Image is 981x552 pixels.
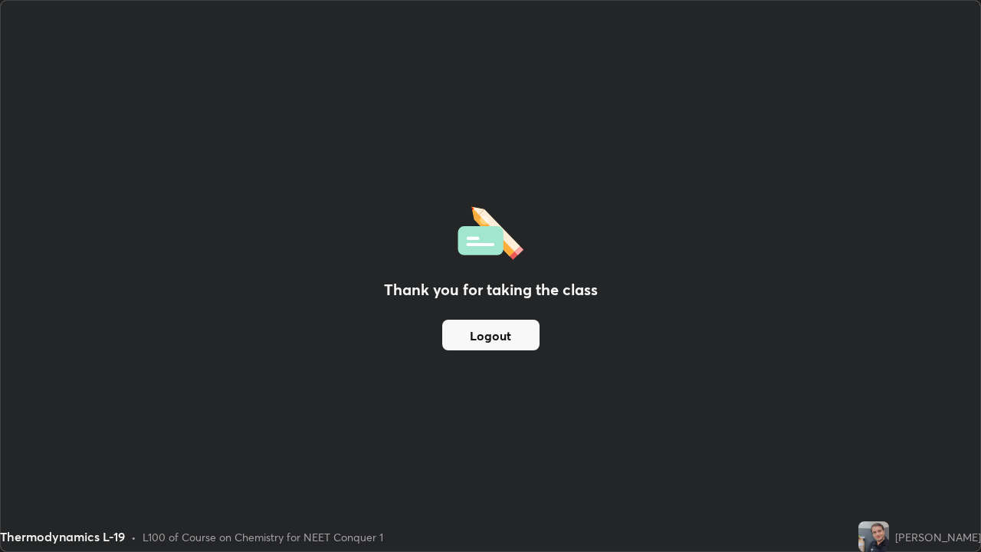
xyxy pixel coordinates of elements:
button: Logout [442,320,540,350]
div: L100 of Course on Chemistry for NEET Conquer 1 [143,529,383,545]
div: • [131,529,136,545]
img: offlineFeedback.1438e8b3.svg [458,202,523,260]
h2: Thank you for taking the class [384,278,598,301]
div: [PERSON_NAME] [895,529,981,545]
img: fddf6cf3939e4568b1f7e55d744ec7a9.jpg [858,521,889,552]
